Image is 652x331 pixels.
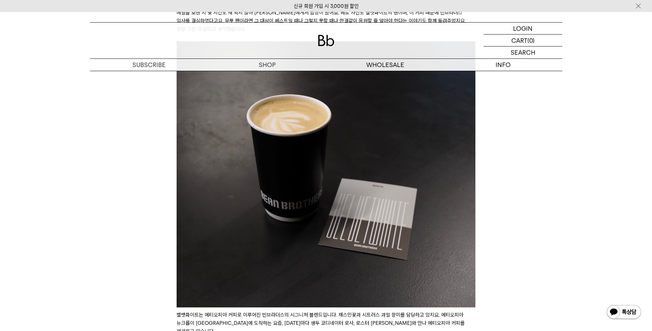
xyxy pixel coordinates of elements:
img: 카카오톡 채널 1:1 채팅 버튼 [606,304,642,321]
a: SHOP [208,59,326,71]
a: LOGIN [484,23,562,35]
p: INFO [444,59,562,71]
p: WHOLESALE [326,59,444,71]
p: CART [511,35,527,46]
p: SEARCH [511,47,535,58]
a: SUBSCRIBE [90,59,208,71]
p: (0) [527,35,535,46]
a: CART (0) [484,35,562,47]
img: 로고 [318,35,334,46]
p: LOGIN [513,23,533,34]
a: 신규 회원 가입 시 3,000원 할인 [294,3,359,9]
img: c72b4633cc574966edb79813fec76a20_160439.jpg [177,41,475,307]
